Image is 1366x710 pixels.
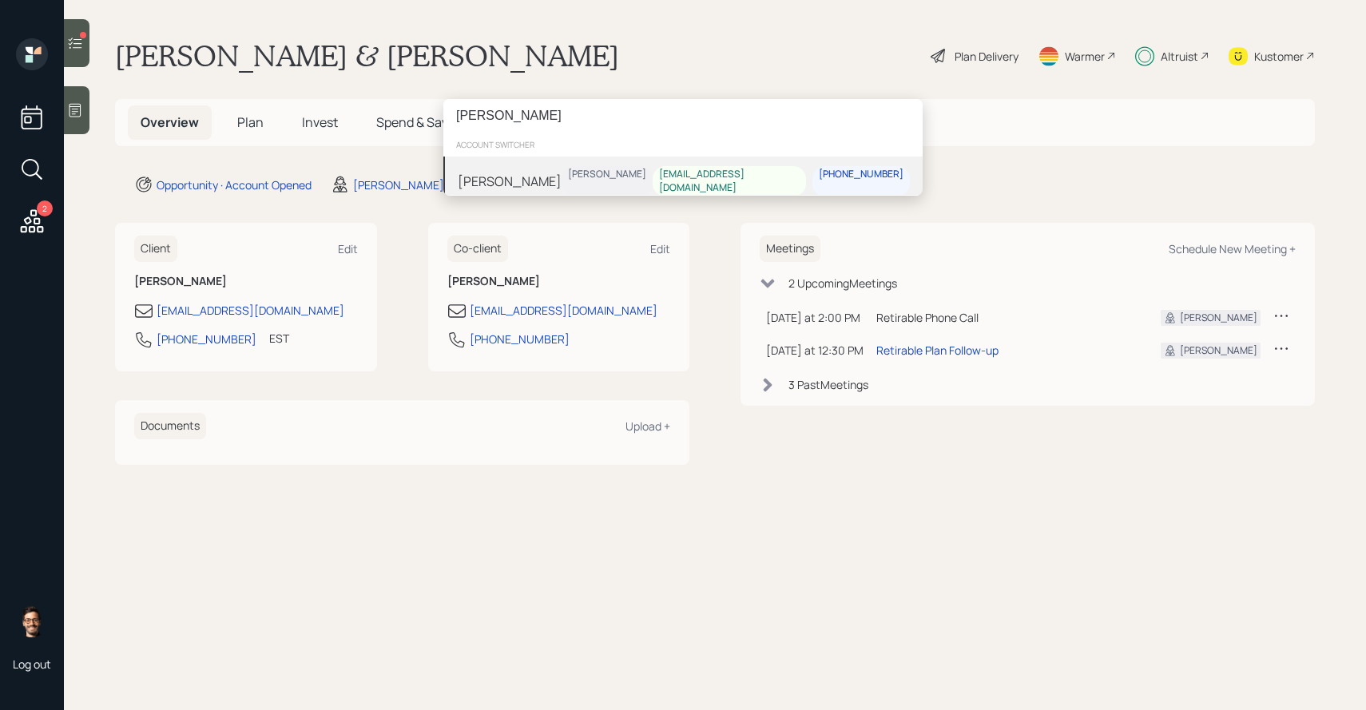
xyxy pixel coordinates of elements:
[819,168,903,181] div: [PHONE_NUMBER]
[443,133,923,157] div: account switcher
[568,168,646,181] div: [PERSON_NAME]
[659,168,800,195] div: [EMAIL_ADDRESS][DOMAIN_NAME]
[458,172,562,191] div: [PERSON_NAME]
[443,99,923,133] input: Type a command or search…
